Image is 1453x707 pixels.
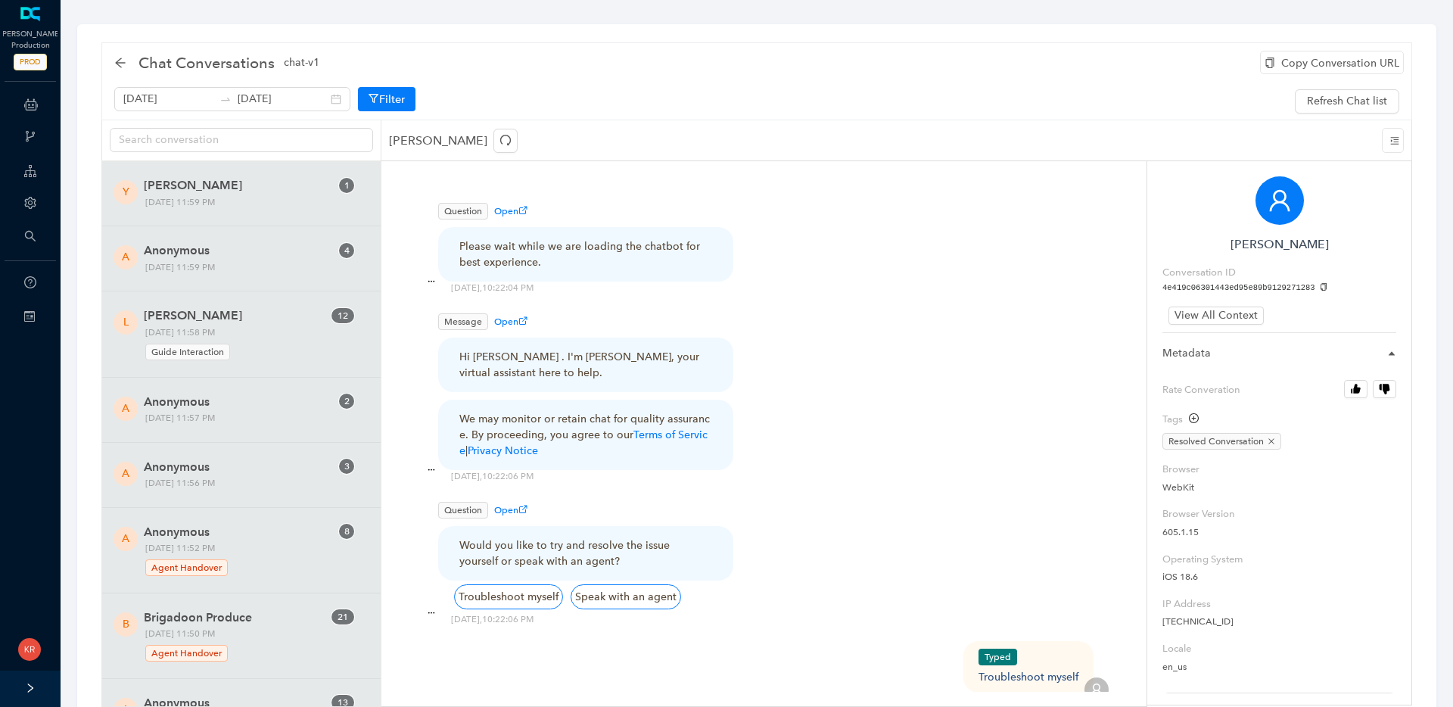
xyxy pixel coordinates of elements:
[468,444,538,457] a: Privacy Notice
[338,310,343,321] span: 1
[1090,683,1103,696] span: user
[1344,380,1367,398] button: Rate Converation
[465,444,468,457] span: |
[339,243,354,258] sup: 4
[114,57,126,69] span: arrow-left
[344,180,350,191] span: 1
[219,93,232,105] span: swap-right
[494,206,527,216] span: Open
[1390,136,1399,145] span: menu-unfold
[451,470,534,483] div: [DATE] , 10:22:06 PM
[343,310,348,321] span: 2
[1162,345,1378,362] span: Metadata
[1162,641,1396,656] label: Locale
[1268,188,1292,213] span: user
[389,129,524,153] p: [PERSON_NAME]
[1260,51,1404,74] div: Copy Conversation URL
[1162,615,1396,629] p: [TECHNICAL_ID]
[339,459,354,474] sup: 3
[1162,462,1396,477] label: Browser
[144,393,330,411] span: Anonymous
[145,645,228,662] span: Agent Handover
[459,537,712,569] div: Would you like to try and resolve the issue yourself or speak with an agent?
[344,461,350,472] span: 3
[18,638,41,661] img: 02910a6a21756245b6becafea9e26043
[123,616,129,633] span: B
[24,276,36,288] span: question-circle
[1162,525,1396,540] p: 605.1.15
[1162,380,1396,400] label: Rate Converation
[284,55,319,71] span: chat-v1
[123,314,129,331] span: L
[438,203,488,220] span: Question
[1162,506,1396,522] label: Browser Version
[1162,596,1396,612] label: IP Address
[420,603,443,625] img: chat-bubble.svg
[438,313,488,330] span: Message
[459,349,712,381] div: Hi [PERSON_NAME] . I'm [PERSON_NAME], your virtual assistant here to help.
[14,54,47,70] span: PROD
[219,93,232,105] span: to
[123,91,213,107] input: Start date
[571,584,681,609] div: Speak with an agent
[1307,93,1387,110] span: Refresh Chat list
[339,394,354,409] sup: 2
[140,325,358,361] span: [DATE] 11:58 PM
[344,396,350,406] span: 2
[979,649,1017,665] span: Typed
[145,344,230,360] span: Guide Interaction
[358,87,415,111] button: Filter
[1265,58,1275,68] span: copy
[1162,570,1396,584] p: iOS 18.6
[1268,438,1275,445] span: close
[1162,660,1396,674] p: en_us
[24,230,36,242] span: search
[119,132,352,148] input: Search conversation
[420,459,443,482] img: chat-bubble.svg
[420,271,443,294] img: chat-bubble.svg
[140,475,358,491] span: [DATE] 11:56 PM
[1162,552,1396,567] label: Operating System
[144,523,330,541] span: Anonymous
[24,130,36,142] span: branches
[331,609,354,624] sup: 21
[979,649,1078,685] div: Troubleshoot myself
[1387,349,1396,358] span: caret-right
[344,526,350,537] span: 8
[144,176,330,195] span: [PERSON_NAME]
[238,91,328,107] input: End date
[339,178,354,193] sup: 1
[1162,412,1199,427] div: Tags
[338,612,343,622] span: 2
[1295,89,1399,114] button: Refresh Chat list
[1168,307,1264,325] button: View All Context
[343,612,348,622] span: 1
[451,282,534,294] div: [DATE] , 10:22:04 PM
[144,609,330,627] span: Brigadoon Produce
[1162,237,1396,251] h6: [PERSON_NAME]
[459,238,712,270] div: Please wait while we are loading the chatbot for best experience.
[138,51,275,75] span: Chat Conversations
[140,195,358,210] span: [DATE] 11:59 PM
[122,249,129,266] span: A
[144,241,330,260] span: Anonymous
[451,613,534,626] div: [DATE] , 10:22:06 PM
[145,559,228,576] span: Agent Handover
[1162,481,1396,495] p: WebKit
[24,197,36,209] span: setting
[438,502,488,519] span: Question
[122,466,129,482] span: A
[1162,265,1236,280] label: Conversation ID
[140,540,358,577] span: [DATE] 11:52 PM
[344,245,350,256] span: 4
[140,410,358,426] span: [DATE] 11:57 PM
[144,307,330,325] span: [PERSON_NAME]
[140,626,358,662] span: [DATE] 11:50 PM
[494,316,527,327] span: Open
[494,505,527,515] span: Open
[122,531,129,547] span: A
[1373,380,1396,398] button: Rate Converation
[1175,307,1258,324] span: View All Context
[1162,345,1396,368] div: Metadata
[1162,433,1281,450] span: Resolved Conversation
